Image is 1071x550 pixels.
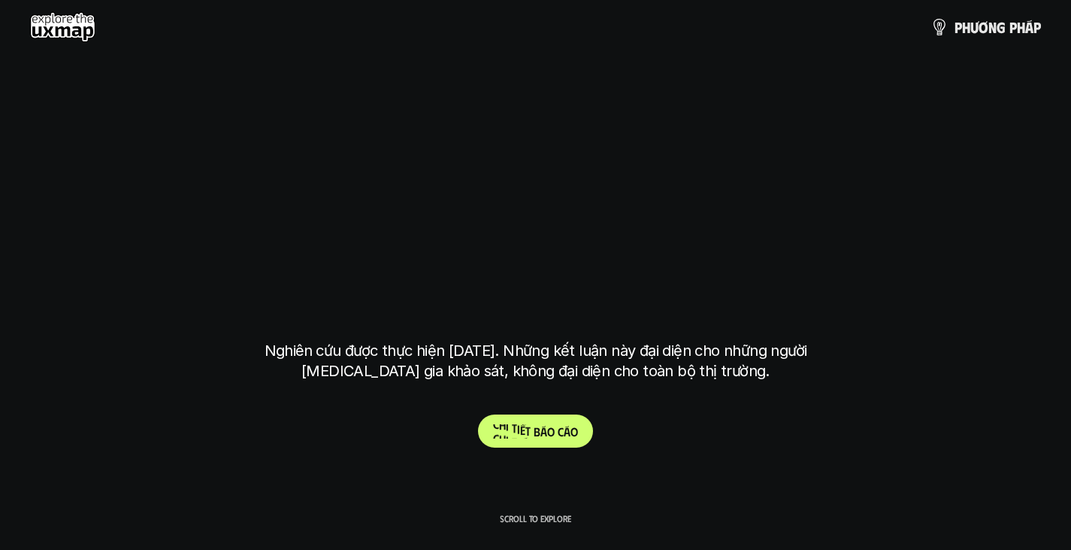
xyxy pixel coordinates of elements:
[1025,19,1033,35] span: á
[512,421,517,435] span: t
[930,12,1041,42] a: phươngpháp
[478,415,593,448] a: Chitiếtbáocáo
[979,19,988,35] span: ơ
[540,424,547,439] span: á
[547,424,555,439] span: o
[262,144,810,207] h1: phạm vi công việc của
[506,418,509,433] span: i
[1009,19,1017,35] span: p
[525,424,531,438] span: t
[997,19,1006,35] span: g
[570,424,578,439] span: o
[988,19,997,35] span: n
[534,424,540,439] span: b
[1017,19,1025,35] span: h
[484,107,598,124] h6: Kết quả nghiên cứu
[500,513,571,524] p: Scroll to explore
[520,423,525,437] span: ế
[268,263,803,326] h1: tại [GEOGRAPHIC_DATA]
[499,418,506,432] span: h
[493,417,499,431] span: C
[955,19,962,35] span: p
[1033,19,1041,35] span: p
[970,19,979,35] span: ư
[517,421,520,436] span: i
[962,19,970,35] span: h
[564,424,570,439] span: á
[254,341,818,381] p: Nghiên cứu được thực hiện [DATE]. Những kết luận này đại diện cho những người [MEDICAL_DATA] gia ...
[558,424,564,439] span: c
